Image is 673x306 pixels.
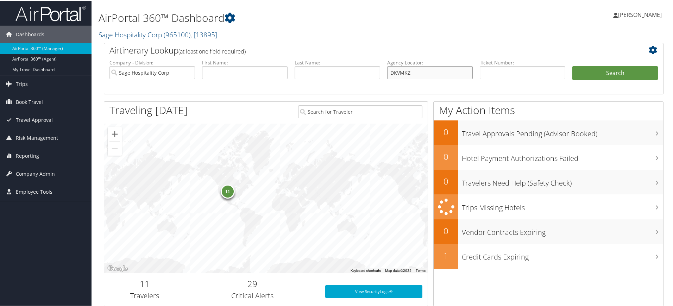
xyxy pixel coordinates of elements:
h2: Airtinerary Lookup [109,44,611,56]
label: Ticket Number: [480,58,565,65]
h3: Travelers Need Help (Safety Check) [462,174,663,187]
span: Trips [16,75,28,92]
input: Search for Traveler [298,105,422,118]
span: Map data ©2025 [385,268,411,272]
span: ( 965100 ) [164,29,190,39]
button: Search [572,65,658,80]
span: Risk Management [16,129,58,146]
label: Last Name: [295,58,380,65]
button: Zoom out [108,141,122,155]
h2: 11 [109,277,180,289]
h1: My Action Items [434,102,663,117]
h2: 29 [190,277,315,289]
h1: Traveling [DATE] [109,102,188,117]
a: 1Credit Cards Expiring [434,243,663,268]
span: Dashboards [16,25,44,43]
h3: Trips Missing Hotels [462,199,663,212]
a: View SecurityLogic® [325,285,422,297]
h3: Critical Alerts [190,290,315,300]
h1: AirPortal 360™ Dashboard [99,10,479,25]
h2: 0 [434,175,458,187]
label: Agency Locator: [387,58,473,65]
h3: Vendor Contracts Expiring [462,223,663,237]
h2: 0 [434,224,458,236]
a: 0Travelers Need Help (Safety Check) [434,169,663,194]
a: Open this area in Google Maps (opens a new window) [106,263,129,273]
img: Google [106,263,129,273]
h2: 1 [434,249,458,261]
label: Company - Division: [109,58,195,65]
span: Company Admin [16,164,55,182]
img: airportal-logo.png [15,5,86,21]
a: [PERSON_NAME] [613,4,669,25]
span: Reporting [16,146,39,164]
a: 0Vendor Contracts Expiring [434,219,663,243]
a: Trips Missing Hotels [434,194,663,219]
button: Keyboard shortcuts [351,268,381,273]
h3: Hotel Payment Authorizations Failed [462,149,663,163]
h2: 0 [434,125,458,137]
button: Zoom in [108,126,122,140]
span: , [ 13895 ] [190,29,217,39]
label: First Name: [202,58,288,65]
h2: 0 [434,150,458,162]
span: Book Travel [16,93,43,110]
a: Sage Hospitality Corp [99,29,217,39]
h3: Credit Cards Expiring [462,248,663,261]
span: [PERSON_NAME] [618,10,662,18]
a: 0Hotel Payment Authorizations Failed [434,144,663,169]
span: Travel Approval [16,111,53,128]
h3: Travel Approvals Pending (Advisor Booked) [462,125,663,138]
div: 11 [220,184,234,198]
span: (at least one field required) [178,47,246,55]
h3: Travelers [109,290,180,300]
a: 0Travel Approvals Pending (Advisor Booked) [434,120,663,144]
a: Terms (opens in new tab) [416,268,426,272]
span: Employee Tools [16,182,52,200]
